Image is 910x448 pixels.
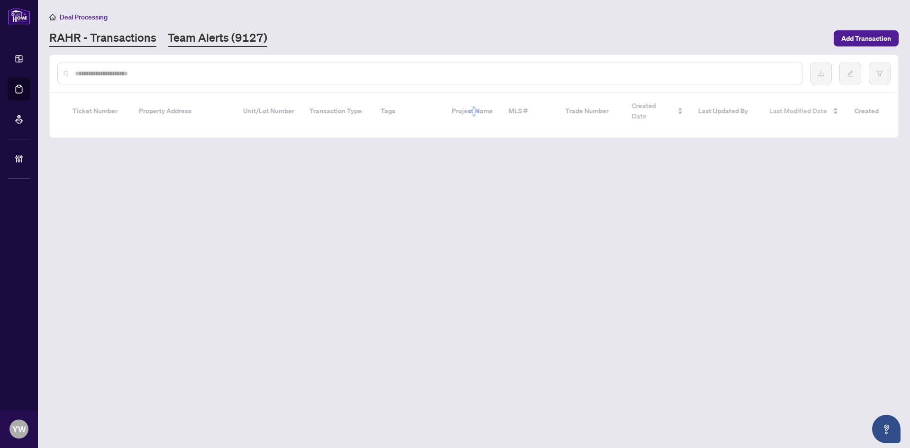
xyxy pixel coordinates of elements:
[60,13,108,21] span: Deal Processing
[841,31,891,46] span: Add Transaction
[834,30,899,46] button: Add Transaction
[810,63,832,84] button: download
[839,63,861,84] button: edit
[8,7,30,25] img: logo
[49,14,56,20] span: home
[168,30,267,47] a: Team Alerts (9127)
[869,63,891,84] button: filter
[872,415,901,443] button: Open asap
[12,422,26,436] span: YW
[49,30,156,47] a: RAHR - Transactions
